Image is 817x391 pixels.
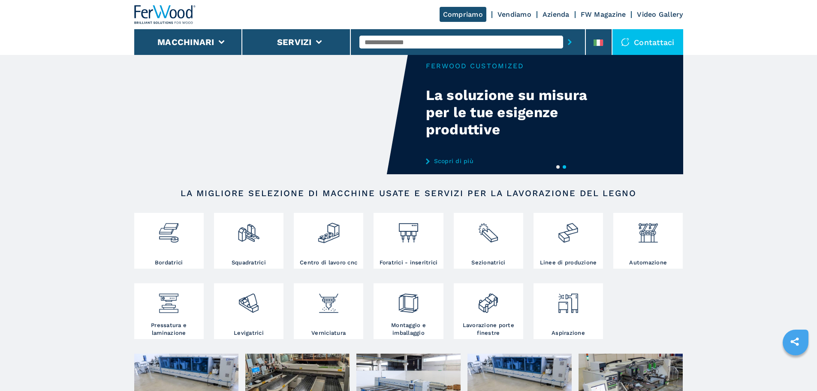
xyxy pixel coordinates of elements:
[637,10,683,18] a: Video Gallery
[497,10,531,18] a: Vendiamo
[534,213,603,269] a: Linee di produzione
[237,285,260,315] img: levigatrici_2.png
[136,321,202,337] h3: Pressatura e laminazione
[397,285,420,315] img: montaggio_imballaggio_2.png
[294,283,363,339] a: Verniciatura
[426,158,594,164] a: Scopri di più
[214,283,283,339] a: Levigatrici
[232,259,266,267] h3: Squadratrici
[134,5,196,24] img: Ferwood
[563,165,566,169] button: 2
[784,331,805,352] a: sharethis
[397,215,420,244] img: foratrici_inseritrici_2.png
[556,165,560,169] button: 1
[134,213,204,269] a: Bordatrici
[311,329,346,337] h3: Verniciatura
[557,285,579,315] img: aspirazione_1.png
[317,285,340,315] img: verniciatura_1.png
[540,259,597,267] h3: Linee di produzione
[581,10,626,18] a: FW Magazine
[157,215,180,244] img: bordatrici_1.png
[300,259,357,267] h3: Centro di lavoro cnc
[552,329,585,337] h3: Aspirazione
[471,259,505,267] h3: Sezionatrici
[637,215,660,244] img: automazione.png
[277,37,312,47] button: Servizi
[294,213,363,269] a: Centro di lavoro cnc
[557,215,579,244] img: linee_di_produzione_2.png
[162,188,656,198] h2: LA MIGLIORE SELEZIONE DI MACCHINE USATE E SERVIZI PER LA LAVORAZIONE DEL LEGNO
[613,213,683,269] a: Automazione
[612,29,683,55] div: Contattaci
[454,283,523,339] a: Lavorazione porte finestre
[374,283,443,339] a: Montaggio e imballaggio
[543,10,570,18] a: Azienda
[317,215,340,244] img: centro_di_lavoro_cnc_2.png
[456,321,521,337] h3: Lavorazione porte finestre
[454,213,523,269] a: Sezionatrici
[477,215,500,244] img: sezionatrici_2.png
[237,215,260,244] img: squadratrici_2.png
[157,285,180,315] img: pressa-strettoia.png
[781,352,811,385] iframe: Chat
[534,283,603,339] a: Aspirazione
[563,32,576,52] button: submit-button
[157,37,214,47] button: Macchinari
[214,213,283,269] a: Squadratrici
[374,213,443,269] a: Foratrici - inseritrici
[621,38,630,46] img: Contattaci
[234,329,264,337] h3: Levigatrici
[629,259,667,267] h3: Automazione
[477,285,500,315] img: lavorazione_porte_finestre_2.png
[380,259,438,267] h3: Foratrici - inseritrici
[376,321,441,337] h3: Montaggio e imballaggio
[134,50,409,174] video: Your browser does not support the video tag.
[440,7,486,22] a: Compriamo
[155,259,183,267] h3: Bordatrici
[134,283,204,339] a: Pressatura e laminazione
